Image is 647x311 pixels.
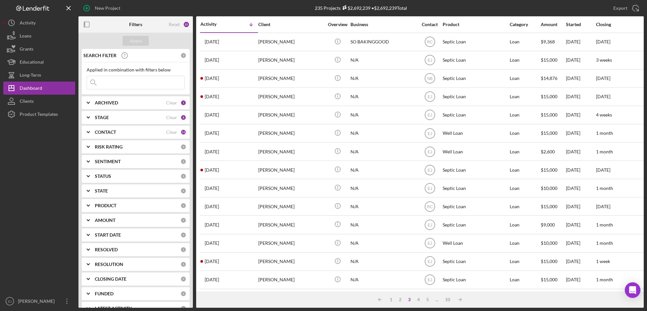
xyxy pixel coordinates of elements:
[350,179,416,197] div: N/A
[417,22,442,27] div: Contact
[83,53,116,58] b: SEARCH FILTER
[205,57,219,63] time: 2025-08-25 20:46
[566,179,595,197] div: [DATE]
[205,76,219,81] time: 2025-08-25 20:34
[3,42,75,55] a: Grants
[566,88,595,105] div: [DATE]
[510,198,540,215] div: Loan
[95,218,115,223] b: AMOUNT
[205,204,219,209] time: 2025-08-25 14:30
[20,42,33,57] div: Grants
[427,95,432,99] text: EJ
[442,297,453,302] div: 10
[566,106,595,124] div: [DATE]
[20,55,44,70] div: Educational
[180,173,186,179] div: 0
[350,271,416,288] div: N/A
[596,167,610,173] time: [DATE]
[443,125,508,142] div: Well Loan
[3,108,75,121] button: Product Templates
[414,297,423,302] div: 4
[396,297,405,302] div: 2
[258,52,324,69] div: [PERSON_NAME]
[510,271,540,288] div: Loan
[566,52,595,69] div: [DATE]
[258,289,324,307] div: [PERSON_NAME]
[3,16,75,29] a: Activity
[20,108,58,122] div: Product Templates
[350,198,416,215] div: N/A
[510,52,540,69] div: Loan
[510,179,540,197] div: Loan
[427,204,433,209] text: RC
[566,198,595,215] div: [DATE]
[596,149,613,154] time: 1 month
[3,82,75,95] button: Dashboard
[3,69,75,82] a: Long-Term
[258,271,324,288] div: [PERSON_NAME]
[566,235,595,252] div: [DATE]
[205,167,219,173] time: 2025-08-25 16:13
[510,143,540,160] div: Loan
[258,253,324,270] div: [PERSON_NAME]
[607,2,644,15] button: Export
[95,276,127,282] b: CLOSING DATE
[596,185,613,191] time: 1 month
[258,125,324,142] div: [PERSON_NAME]
[180,232,186,238] div: 0
[427,58,432,63] text: EJ
[427,223,432,227] text: EJ
[205,39,219,44] time: 2025-08-26 11:49
[350,22,416,27] div: Business
[427,168,432,172] text: EJ
[566,33,595,51] div: [DATE]
[95,188,108,194] b: STATE
[350,216,416,233] div: N/A
[596,57,612,63] time: 3 weeks
[350,235,416,252] div: N/A
[541,75,557,81] span: $14,876
[596,94,610,99] time: [DATE]
[95,203,116,208] b: PRODUCT
[427,149,432,154] text: EJ
[443,235,508,252] div: Well Loan
[566,253,595,270] div: [DATE]
[95,144,123,149] b: RISK RATING
[427,278,432,282] text: EJ
[258,179,324,197] div: [PERSON_NAME]
[129,22,142,27] b: Filters
[180,144,186,150] div: 0
[350,33,416,51] div: SO BAKINGGOOD
[443,33,508,51] div: Septic Loan
[258,161,324,179] div: [PERSON_NAME]
[443,253,508,270] div: Septic Loan
[443,88,508,105] div: Septic Loan
[510,88,540,105] div: Loan
[566,161,595,179] div: [DATE]
[510,161,540,179] div: Loan
[258,22,324,27] div: Client
[541,130,557,136] span: $15,000
[625,282,640,298] div: Open Intercom Messenger
[510,22,540,27] div: Category
[20,16,36,31] div: Activity
[166,100,177,105] div: Clear
[205,259,219,264] time: 2025-08-22 16:39
[205,149,219,154] time: 2025-08-25 17:19
[95,2,120,15] div: New Project
[20,29,31,44] div: Loans
[443,216,508,233] div: Septic Loan
[510,106,540,124] div: Loan
[566,125,595,142] div: [DATE]
[350,70,416,87] div: N/A
[596,39,610,44] time: [DATE]
[427,76,433,81] text: NB
[205,186,219,191] time: 2025-08-25 14:53
[350,106,416,124] div: N/A
[427,40,433,44] text: RC
[205,94,219,99] time: 2025-08-25 18:58
[596,112,612,117] time: 4 weeks
[258,106,324,124] div: [PERSON_NAME]
[541,167,557,173] span: $15,000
